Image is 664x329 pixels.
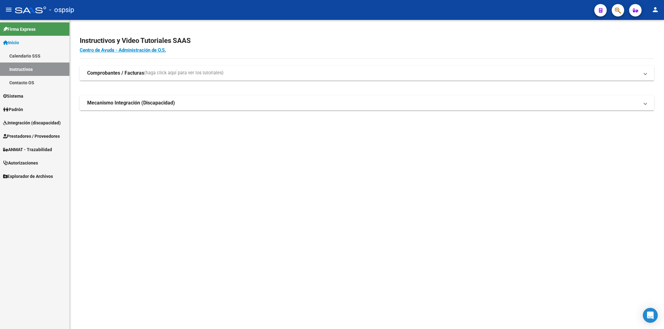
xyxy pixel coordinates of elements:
strong: Mecanismo Integración (Discapacidad) [87,100,175,106]
a: Centro de Ayuda - Administración de O.S. [80,47,166,53]
mat-icon: menu [5,6,12,13]
span: Inicio [3,39,19,46]
span: Padrón [3,106,23,113]
span: Autorizaciones [3,160,38,166]
strong: Comprobantes / Facturas [87,70,144,76]
span: - ospsip [49,3,74,17]
span: Prestadores / Proveedores [3,133,60,140]
div: Open Intercom Messenger [643,308,658,323]
span: Sistema [3,93,23,100]
mat-icon: person [652,6,659,13]
span: (haga click aquí para ver los tutoriales) [144,70,224,76]
mat-expansion-panel-header: Mecanismo Integración (Discapacidad) [80,95,654,110]
mat-expansion-panel-header: Comprobantes / Facturas(haga click aquí para ver los tutoriales) [80,66,654,81]
span: Integración (discapacidad) [3,119,61,126]
span: ANMAT - Trazabilidad [3,146,52,153]
span: Firma Express [3,26,35,33]
h2: Instructivos y Video Tutoriales SAAS [80,35,654,47]
span: Explorador de Archivos [3,173,53,180]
